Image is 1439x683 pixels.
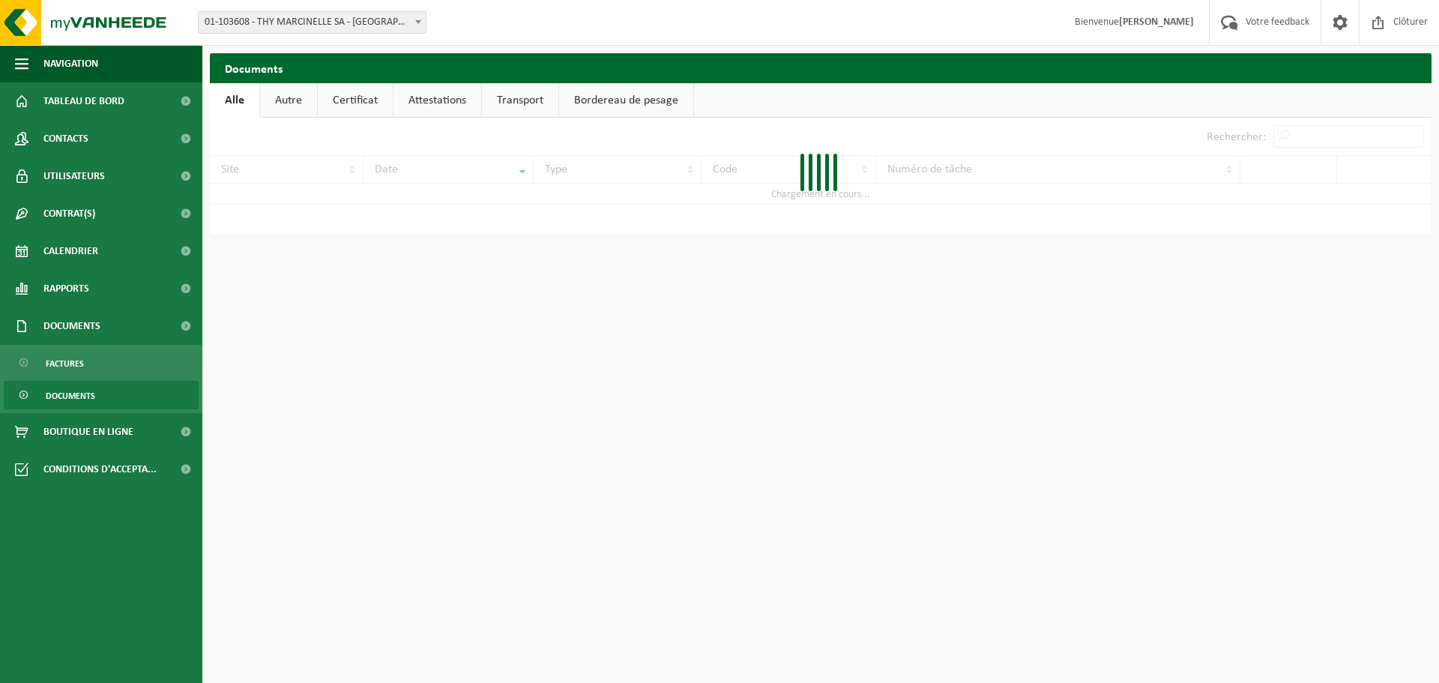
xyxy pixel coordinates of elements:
[43,195,95,232] span: Contrat(s)
[199,12,426,33] span: 01-103608 - THY MARCINELLE SA - CHARLEROI
[43,307,100,345] span: Documents
[559,83,693,118] a: Bordereau de pesage
[318,83,393,118] a: Certificat
[198,11,426,34] span: 01-103608 - THY MARCINELLE SA - CHARLEROI
[43,270,89,307] span: Rapports
[43,120,88,157] span: Contacts
[210,83,259,118] a: Alle
[4,349,199,377] a: Factures
[482,83,558,118] a: Transport
[43,82,124,120] span: Tableau de bord
[393,83,481,118] a: Attestations
[43,413,133,451] span: Boutique en ligne
[43,45,98,82] span: Navigation
[4,381,199,409] a: Documents
[210,53,1432,82] h2: Documents
[1119,16,1194,28] strong: [PERSON_NAME]
[43,232,98,270] span: Calendrier
[43,157,105,195] span: Utilisateurs
[46,382,95,410] span: Documents
[46,349,84,378] span: Factures
[260,83,317,118] a: Autre
[43,451,157,488] span: Conditions d'accepta...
